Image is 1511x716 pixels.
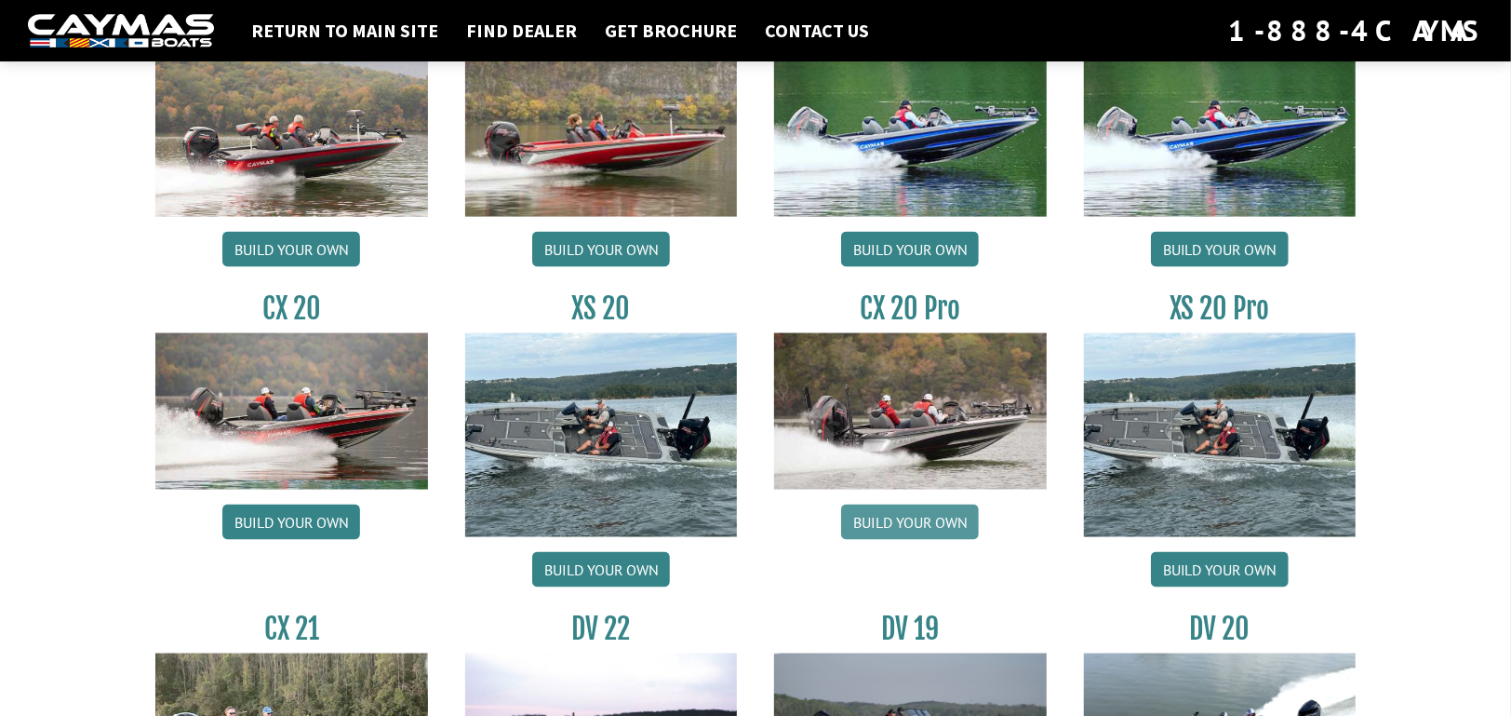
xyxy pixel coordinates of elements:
[1084,60,1357,216] img: CX19_thumbnail.jpg
[155,333,428,490] img: CX-20_thumbnail.jpg
[465,60,738,216] img: CX-18SS_thumbnail.jpg
[1151,232,1289,267] a: Build your own
[774,333,1047,490] img: CX-20Pro_thumbnail.jpg
[755,19,878,43] a: Contact Us
[242,19,448,43] a: Return to main site
[28,14,214,48] img: white-logo-c9c8dbefe5ff5ceceb0f0178aa75bf4bb51f6bca0971e226c86eb53dfe498488.png
[465,612,738,646] h3: DV 22
[1084,612,1357,646] h3: DV 20
[465,291,738,326] h3: XS 20
[532,552,670,588] a: Build your own
[841,505,979,540] a: Build your own
[155,60,428,216] img: CX-18S_thumbnail.jpg
[841,232,979,267] a: Build your own
[1228,10,1483,51] div: 1-888-4CAYMAS
[774,60,1047,216] img: CX19_thumbnail.jpg
[532,232,670,267] a: Build your own
[774,612,1047,646] h3: DV 19
[465,333,738,537] img: XS_20_resized.jpg
[222,232,360,267] a: Build your own
[155,612,428,646] h3: CX 21
[774,291,1047,326] h3: CX 20 Pro
[595,19,746,43] a: Get Brochure
[222,505,360,540] a: Build your own
[457,19,586,43] a: Find Dealer
[155,291,428,326] h3: CX 20
[1084,291,1357,326] h3: XS 20 Pro
[1084,333,1357,537] img: XS_20_resized.jpg
[1151,552,1289,588] a: Build your own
